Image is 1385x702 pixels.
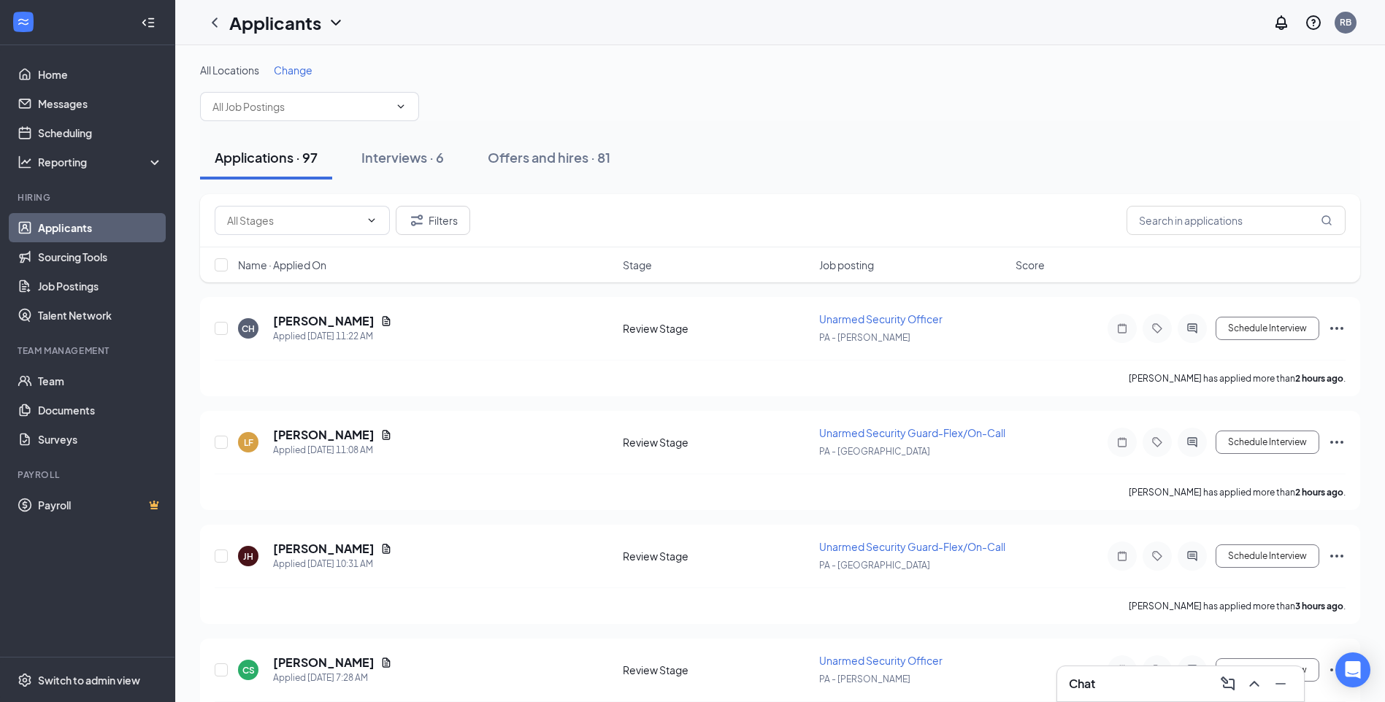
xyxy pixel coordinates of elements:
[1305,14,1322,31] svg: QuestionInfo
[1216,317,1319,340] button: Schedule Interview
[38,673,140,687] div: Switch to admin view
[623,663,810,677] div: Review Stage
[273,427,375,443] h5: [PERSON_NAME]
[1183,664,1201,676] svg: ActiveChat
[141,15,156,30] svg: Collapse
[1328,320,1346,337] svg: Ellipses
[200,63,259,77] span: All Locations
[380,315,392,327] svg: Document
[380,543,392,555] svg: Document
[819,560,930,571] span: PA - [GEOGRAPHIC_DATA]
[38,155,164,169] div: Reporting
[38,301,163,330] a: Talent Network
[242,323,255,335] div: CH
[1129,486,1346,498] p: [PERSON_NAME] has applied more than .
[1216,658,1319,682] button: Schedule Interview
[819,332,910,343] span: PA - [PERSON_NAME]
[380,429,392,441] svg: Document
[1335,652,1370,687] div: Open Intercom Messenger
[38,490,163,520] a: PayrollCrown
[488,148,610,166] div: Offers and hires · 81
[273,329,392,344] div: Applied [DATE] 11:22 AM
[819,674,910,684] span: PA - [PERSON_NAME]
[1129,372,1346,385] p: [PERSON_NAME] has applied more than .
[229,10,321,35] h1: Applicants
[819,426,1005,439] span: Unarmed Security Guard-Flex/On-Call
[1113,550,1131,562] svg: Note
[38,425,163,454] a: Surveys
[819,540,1005,553] span: Unarmed Security Guard-Flex/On-Call
[215,148,318,166] div: Applications · 97
[1069,676,1095,692] h3: Chat
[242,664,255,676] div: CS
[623,258,652,272] span: Stage
[1113,436,1131,448] svg: Note
[273,443,392,458] div: Applied [DATE] 11:08 AM
[819,446,930,457] span: PA - [GEOGRAPHIC_DATA]
[1246,675,1263,693] svg: ChevronUp
[1216,431,1319,454] button: Schedule Interview
[623,435,810,450] div: Review Stage
[238,258,326,272] span: Name · Applied On
[396,206,470,235] button: Filter Filters
[274,63,312,77] span: Change
[1295,601,1343,612] b: 3 hours ago
[1183,550,1201,562] svg: ActiveChat
[366,215,377,226] svg: ChevronDown
[819,258,874,272] span: Job posting
[273,541,375,557] h5: [PERSON_NAME]
[38,118,163,147] a: Scheduling
[244,436,253,449] div: LF
[1113,323,1131,334] svg: Note
[16,15,31,29] svg: WorkstreamLogo
[819,312,943,325] span: Unarmed Security Officer
[380,657,392,668] svg: Document
[1216,544,1319,568] button: Schedule Interview
[18,155,32,169] svg: Analysis
[1243,672,1266,695] button: ChevronUp
[18,191,160,204] div: Hiring
[1272,675,1289,693] svg: Minimize
[1295,373,1343,384] b: 2 hours ago
[1269,672,1292,695] button: Minimize
[1328,661,1346,679] svg: Ellipses
[623,321,810,336] div: Review Stage
[1183,323,1201,334] svg: ActiveChat
[1328,433,1346,451] svg: Ellipses
[38,271,163,301] a: Job Postings
[1148,664,1166,676] svg: Tag
[1216,672,1240,695] button: ComposeMessage
[18,673,32,687] svg: Settings
[206,14,223,31] svg: ChevronLeft
[819,654,943,667] span: Unarmed Security Officer
[243,550,253,563] div: JH
[1127,206,1346,235] input: Search in applications
[273,671,392,685] div: Applied [DATE] 7:28 AM
[273,655,375,671] h5: [PERSON_NAME]
[1321,215,1332,226] svg: MagnifyingGlass
[327,14,345,31] svg: ChevronDown
[623,549,810,563] div: Review Stage
[1340,16,1351,28] div: RB
[38,242,163,271] a: Sourcing Tools
[18,468,160,481] div: Payroll
[273,313,375,329] h5: [PERSON_NAME]
[227,212,360,228] input: All Stages
[1113,664,1131,676] svg: Note
[1273,14,1290,31] svg: Notifications
[1295,487,1343,498] b: 2 hours ago
[38,396,163,425] a: Documents
[38,366,163,396] a: Team
[408,212,426,229] svg: Filter
[18,344,160,357] div: Team Management
[1183,436,1201,448] svg: ActiveChat
[361,148,444,166] div: Interviews · 6
[1148,550,1166,562] svg: Tag
[273,557,392,571] div: Applied [DATE] 10:31 AM
[38,89,163,118] a: Messages
[1219,675,1237,693] svg: ComposeMessage
[1148,323,1166,334] svg: Tag
[38,213,163,242] a: Applicants
[1328,547,1346,565] svg: Ellipses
